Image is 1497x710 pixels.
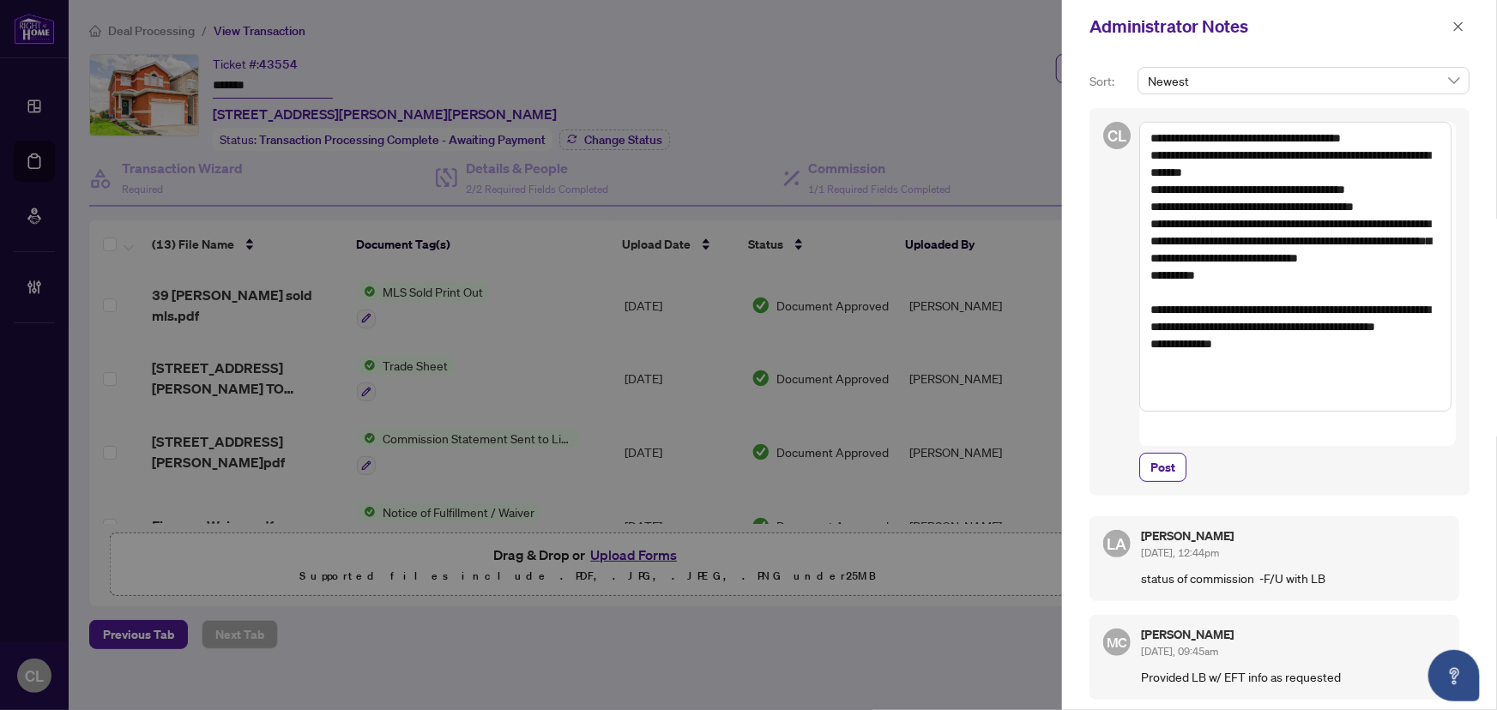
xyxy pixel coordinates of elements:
[1141,645,1218,658] span: [DATE], 09:45am
[1141,530,1446,542] h5: [PERSON_NAME]
[1141,629,1446,641] h5: [PERSON_NAME]
[1108,123,1126,147] span: CL
[1108,532,1127,556] span: LA
[1090,72,1131,91] p: Sort:
[1107,631,1127,653] span: MC
[1141,546,1219,559] span: [DATE], 12:44pm
[1150,454,1175,481] span: Post
[1148,68,1459,93] span: Newest
[1090,14,1447,39] div: Administrator Notes
[1452,21,1464,33] span: close
[1141,667,1446,686] p: Provided LB w/ EFT info as requested
[1141,569,1446,587] p: status of commission -F/U with LB
[1428,650,1480,701] button: Open asap
[1139,453,1186,482] button: Post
